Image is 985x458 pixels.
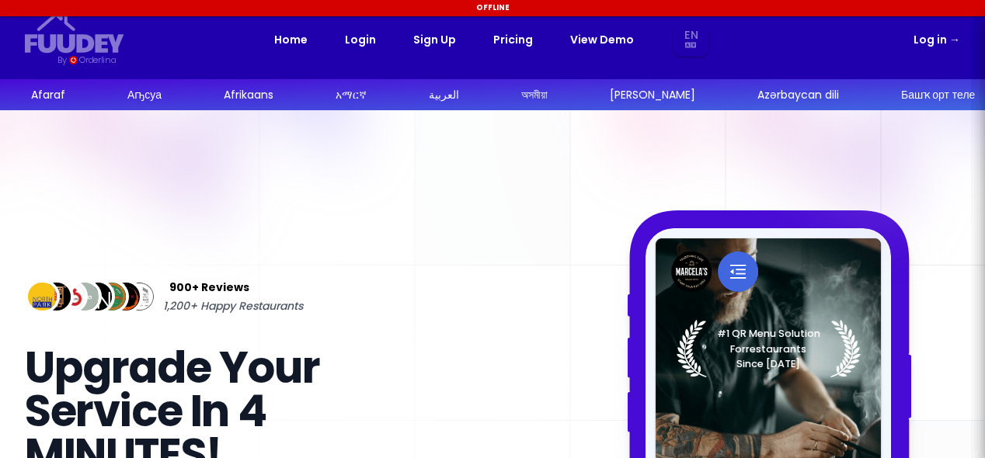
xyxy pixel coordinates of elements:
[67,279,102,314] img: Review Img
[901,87,975,103] div: Башҡорт теле
[521,87,548,103] div: অসমীয়া
[2,2,983,13] div: Offline
[570,30,634,49] a: View Demo
[914,30,960,49] a: Log in
[39,279,74,314] img: Review Img
[79,54,116,67] div: Orderlina
[57,54,66,67] div: By
[493,30,533,49] a: Pricing
[127,87,162,103] div: Аҧсуа
[31,87,65,103] div: Afaraf
[757,87,839,103] div: Azərbaycan dili
[345,30,376,49] a: Login
[81,279,116,314] img: Review Img
[949,32,960,47] span: →
[429,87,459,103] div: العربية
[25,279,60,314] img: Review Img
[677,320,861,377] img: Laurel
[53,279,88,314] img: Review Img
[413,30,456,49] a: Sign Up
[163,297,303,315] span: 1,200+ Happy Restaurants
[122,279,157,314] img: Review Img
[274,30,308,49] a: Home
[95,279,130,314] img: Review Img
[336,87,367,103] div: አማርኛ
[610,87,695,103] div: [PERSON_NAME]
[169,278,249,297] span: 900+ Reviews
[224,87,273,103] div: Afrikaans
[25,12,124,54] svg: {/* Added fill="currentColor" here */} {/* This rectangle defines the background. Its explicit fi...
[109,279,144,314] img: Review Img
